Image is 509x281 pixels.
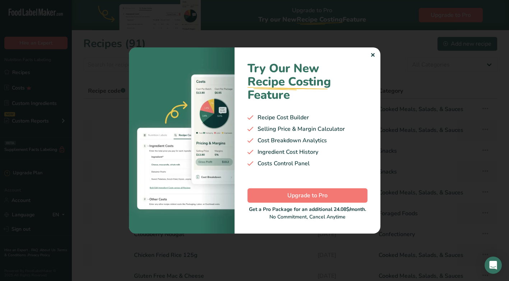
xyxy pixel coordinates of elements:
[370,51,375,60] div: ✕
[247,136,367,145] div: Cost Breakdown Analytics
[247,206,367,221] div: No Commitment, Cancel Anytime
[247,159,367,168] div: Costs Control Panel
[247,125,367,133] div: Selling Price & Margin Calculator
[247,62,367,102] h1: Try Our New Feature
[247,206,367,213] div: Get a Pro Package for an additional 24.08$/month.
[129,47,235,234] img: costing-image-1.bb94421.webp
[247,113,367,122] div: Recipe Cost Builder
[247,148,367,156] div: Ingredient Cost History
[247,188,367,203] button: Upgrade to Pro
[485,257,502,274] div: Open Intercom Messenger
[247,74,331,90] span: Recipe Costing
[287,191,328,200] span: Upgrade to Pro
